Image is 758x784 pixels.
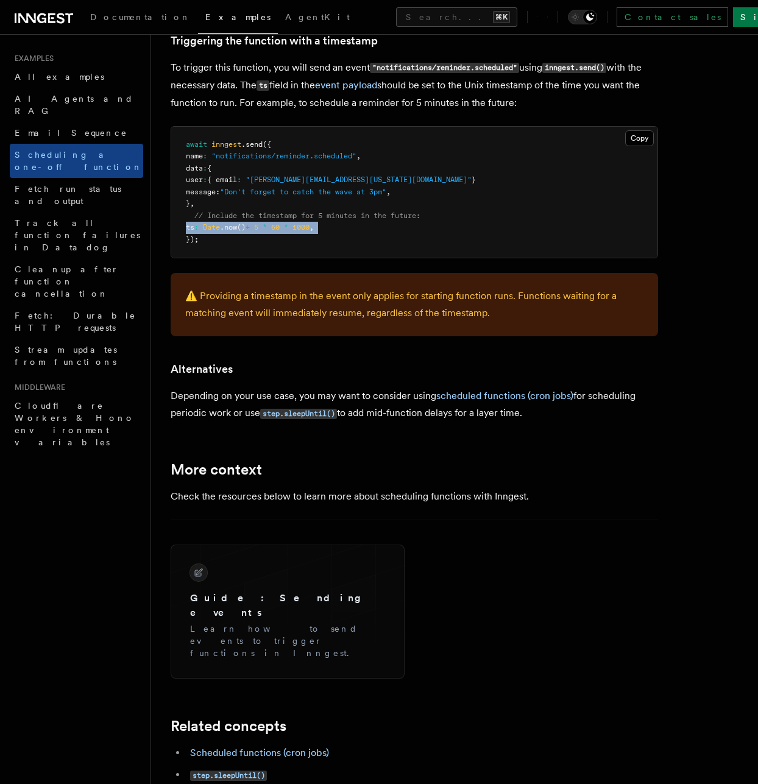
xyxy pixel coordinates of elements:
[220,223,237,231] span: .now
[472,175,476,184] span: }
[171,59,658,111] p: To trigger this function, you will send an event using with the necessary data. The field in the ...
[10,88,143,122] a: AI Agents and RAG
[10,212,143,258] a: Track all function failures in Datadog
[396,7,517,27] button: Search...⌘K
[278,4,357,33] a: AgentKit
[15,184,121,206] span: Fetch run status and output
[15,218,140,252] span: Track all function failures in Datadog
[15,264,119,298] span: Cleanup after function cancellation
[15,401,135,447] span: Cloudflare Workers & Hono environment variables
[171,461,262,478] a: More context
[15,72,104,82] span: All examples
[260,407,337,418] a: step.sleepUntil()
[90,12,191,22] span: Documentation
[186,152,203,160] span: name
[10,66,143,88] a: All examples
[10,339,143,373] a: Stream updates from functions
[198,4,278,34] a: Examples
[493,11,510,23] kbd: ⌘K
[241,140,263,149] span: .send
[10,395,143,453] a: Cloudflare Workers & Hono environment variables
[186,199,190,208] span: }
[285,12,350,22] span: AgentKit
[10,122,143,144] a: Email Sequence
[542,63,606,73] code: inngest.send()
[186,223,194,231] span: ts
[436,390,573,401] a: scheduled functions (cron jobs)
[203,164,207,172] span: :
[315,79,377,91] a: event payload
[220,188,386,196] span: "Don't forget to catch the wave at 3pm"
[186,175,203,184] span: user
[246,175,472,184] span: "[PERSON_NAME][EMAIL_ADDRESS][US_STATE][DOMAIN_NAME]"
[237,175,241,184] span: :
[83,4,198,33] a: Documentation
[205,12,271,22] span: Examples
[10,305,143,339] a: Fetch: Durable HTTP requests
[207,175,237,184] span: { email
[246,223,250,231] span: +
[190,771,267,781] code: step.sleepUntil()
[171,488,658,505] p: Check the resources below to learn more about scheduling functions with Inngest.
[190,747,329,758] a: Scheduled functions (cron jobs)
[190,199,194,208] span: ,
[263,140,271,149] span: ({
[10,54,54,63] span: Examples
[257,80,269,91] code: ts
[386,188,391,196] span: ,
[15,311,136,333] span: Fetch: Durable HTTP requests
[254,223,258,231] span: 5
[203,223,220,231] span: Date
[15,345,117,367] span: Stream updates from functions
[271,223,280,231] span: 60
[211,152,356,160] span: "notifications/reminder.scheduled"
[292,223,310,231] span: 1000
[171,361,233,378] a: Alternatives
[211,140,241,149] span: inngest
[260,409,337,419] code: step.sleepUntil()
[10,144,143,178] a: Scheduling a one-off function
[190,769,267,780] a: step.sleepUntil()
[370,63,519,73] code: "notifications/reminder.scheduled"
[171,718,286,735] a: Related concepts
[15,94,133,116] span: AI Agents and RAG
[190,623,385,659] p: Learn how to send events to trigger functions in Inngest.
[190,591,385,620] h3: Guide: Sending events
[10,178,143,212] a: Fetch run status and output
[10,383,65,392] span: Middleware
[194,223,199,231] span: :
[617,7,728,27] a: Contact sales
[171,387,658,422] p: Depending on your use case, you may want to consider using for scheduling periodic work or use to...
[186,164,203,172] span: data
[310,223,314,231] span: ,
[186,140,207,149] span: await
[203,152,207,160] span: :
[186,188,220,196] span: message:
[203,175,207,184] span: :
[180,554,395,669] a: Guide: Sending eventsLearn how to send events to trigger functions in Inngest.
[194,211,420,220] span: // Include the timestamp for 5 minutes in the future:
[10,258,143,305] a: Cleanup after function cancellation
[171,32,378,49] a: Triggering the function with a timestamp
[207,164,211,172] span: {
[356,152,361,160] span: ,
[568,10,597,24] button: Toggle dark mode
[15,128,127,138] span: Email Sequence
[186,235,199,244] span: });
[625,130,654,146] button: Copy
[237,223,246,231] span: ()
[185,288,643,322] p: ⚠️ Providing a timestamp in the event only applies for starting function runs. Functions waiting ...
[15,150,143,172] span: Scheduling a one-off function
